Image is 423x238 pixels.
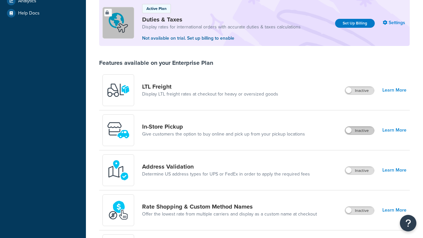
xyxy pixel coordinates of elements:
[142,203,317,210] a: Rate Shopping & Custom Method Names
[382,206,406,215] a: Learn More
[142,16,301,23] a: Duties & Taxes
[142,211,317,218] a: Offer the lowest rate from multiple carriers and display as a custom name at checkout
[146,6,167,12] p: Active Plan
[107,159,130,182] img: kIG8fy0lQAAAABJRU5ErkJggg==
[142,24,301,30] a: Display rates for international orders with accurate duties & taxes calculations
[99,59,213,66] div: Features available on your Enterprise Plan
[382,86,406,95] a: Learn More
[383,18,406,27] a: Settings
[382,166,406,175] a: Learn More
[345,127,374,135] label: Inactive
[382,126,406,135] a: Learn More
[345,87,374,95] label: Inactive
[18,11,40,16] span: Help Docs
[142,35,301,42] p: Not available on trial. Set up billing to enable
[107,119,130,142] img: wfgcfpwTIucLEAAAAASUVORK5CYII=
[142,123,305,130] a: In-Store Pickup
[142,163,310,170] a: Address Validation
[142,83,278,90] a: LTL Freight
[142,171,310,178] a: Determine US address types for UPS or FedEx in order to apply the required fees
[345,207,374,215] label: Inactive
[400,215,416,231] button: Open Resource Center
[142,131,305,138] a: Give customers the option to buy online and pick up from your pickup locations
[5,7,81,19] a: Help Docs
[107,199,130,222] img: icon-duo-feat-rate-shopping-ecdd8bed.png
[345,167,374,175] label: Inactive
[335,19,375,28] a: Set Up Billing
[107,79,130,102] img: y79ZsPf0fXUFUhFXDzUgf+ktZg5F2+ohG75+v3d2s1D9TjoU8PiyCIluIjV41seZevKCRuEjTPPOKHJsQcmKCXGdfprl3L4q7...
[142,91,278,98] a: Display LTL freight rates at checkout for heavy or oversized goods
